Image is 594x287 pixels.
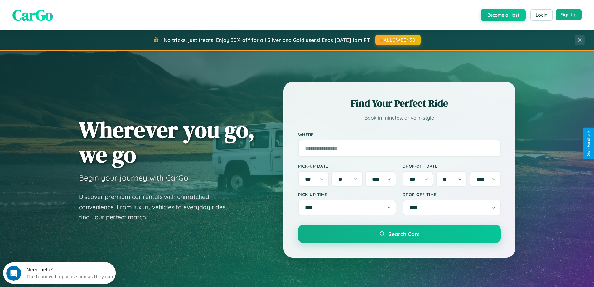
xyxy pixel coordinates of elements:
[403,163,501,169] label: Drop-off Date
[389,230,419,237] span: Search Cars
[481,9,526,21] button: Become a Host
[403,192,501,197] label: Drop-off Time
[298,225,501,243] button: Search Cars
[79,173,188,182] h3: Begin your journey with CarGo
[6,266,21,281] iframe: Intercom live chat
[298,132,501,137] label: Where
[298,192,396,197] label: Pick-up Time
[79,192,235,222] p: Discover premium car rentals with unmatched convenience. From luxury vehicles to everyday rides, ...
[587,131,591,156] div: Give Feedback
[23,5,110,10] div: Need help?
[3,262,116,284] iframe: Intercom live chat discovery launcher
[556,9,582,20] button: Sign Up
[23,10,110,17] div: The team will reply as soon as they can
[164,37,371,43] span: No tricks, just treats! Enjoy 30% off for all Silver and Gold users! Ends [DATE] 1pm PT.
[530,9,553,21] button: Login
[298,96,501,110] h2: Find Your Perfect Ride
[375,35,421,45] button: HALLOWEEN30
[298,113,501,122] p: Book in minutes, drive in style
[2,2,116,20] div: Open Intercom Messenger
[12,5,53,25] span: CarGo
[79,117,255,167] h1: Wherever you go, we go
[298,163,396,169] label: Pick-up Date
